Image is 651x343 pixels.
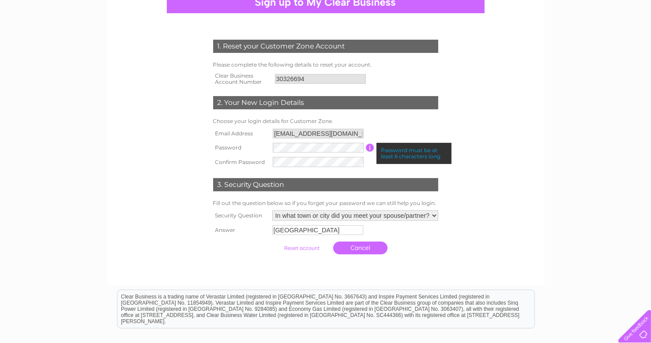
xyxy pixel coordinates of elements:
[333,242,388,254] a: Cancel
[606,37,619,44] a: Blog
[376,143,452,164] div: Password must be at least 6 characters long
[549,37,569,44] a: Energy
[211,141,271,155] th: Password
[211,198,440,209] td: Fill out the question below so if you forget your password we can still help you login.
[211,223,270,237] th: Answer
[213,40,438,53] div: 1. Reset your Customer Zone Account
[275,242,329,254] input: Submit
[211,155,271,169] th: Confirm Password
[213,178,438,191] div: 3. Security Question
[574,37,601,44] a: Telecoms
[211,60,440,70] td: Please complete the following details to reset your account.
[23,23,68,50] img: logo.png
[211,127,271,141] th: Email Address
[211,70,273,88] th: Clear Business Account Number
[366,144,374,152] input: Information
[117,5,534,43] div: Clear Business is a trading name of Verastar Limited (registered in [GEOGRAPHIC_DATA] No. 3667643...
[211,116,440,127] td: Choose your login details for Customer Zone.
[485,4,546,15] a: 0333 014 3131
[527,37,544,44] a: Water
[624,37,646,44] a: Contact
[211,208,270,223] th: Security Question
[213,96,438,109] div: 2. Your New Login Details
